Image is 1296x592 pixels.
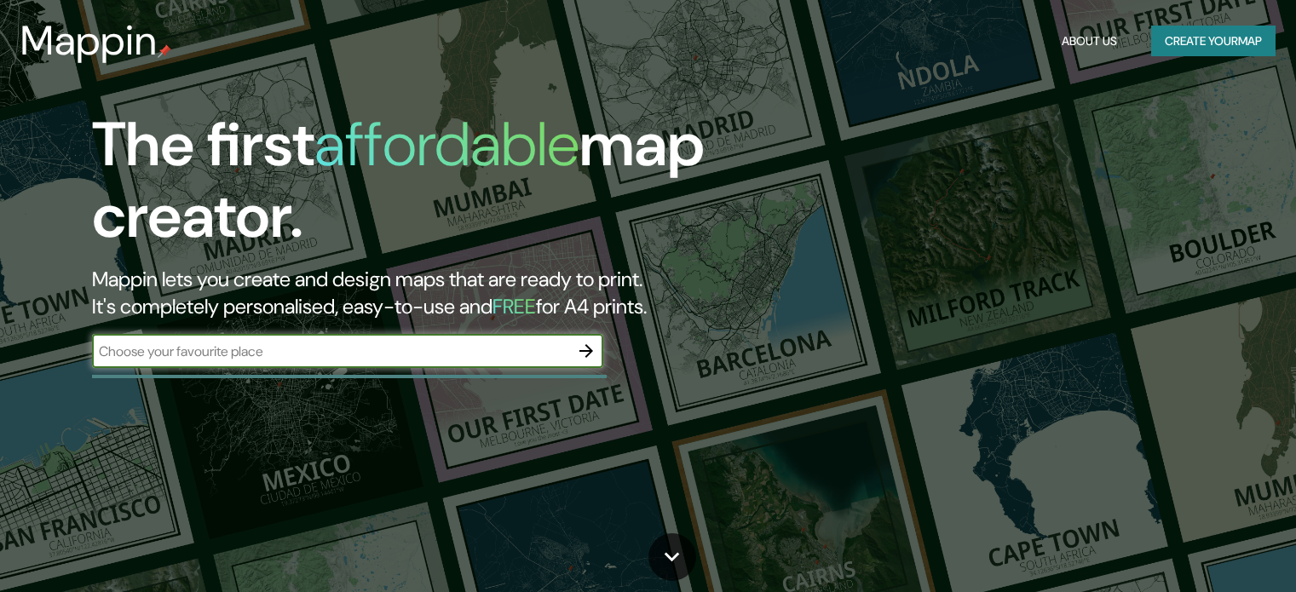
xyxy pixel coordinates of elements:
h1: affordable [314,105,579,184]
input: Choose your favourite place [92,342,569,361]
h3: Mappin [20,17,158,65]
img: mappin-pin [158,44,171,58]
h1: The first map creator. [92,109,740,266]
h2: Mappin lets you create and design maps that are ready to print. It's completely personalised, eas... [92,266,740,320]
button: Create yourmap [1151,26,1276,57]
h5: FREE [492,293,536,319]
button: About Us [1055,26,1124,57]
